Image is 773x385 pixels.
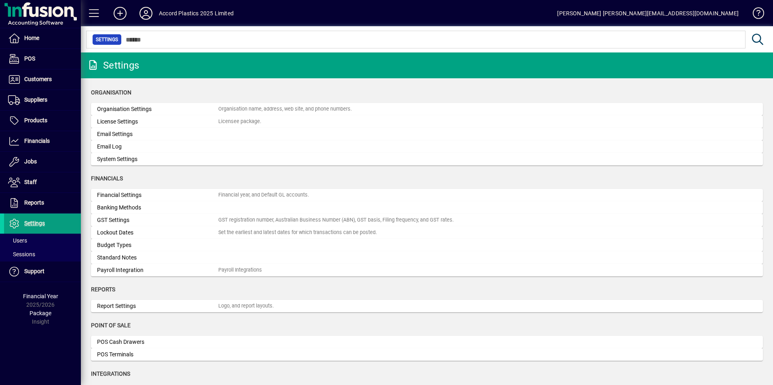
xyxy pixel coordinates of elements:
div: POS Terminals [97,350,218,359]
div: Accord Plastics 2025 Limited [159,7,234,20]
div: System Settings [97,155,218,163]
a: License SettingsLicensee package. [91,115,763,128]
span: Jobs [24,158,37,165]
a: Products [4,111,81,131]
span: Products [24,117,47,123]
button: Profile [133,6,159,21]
span: Sessions [8,251,35,257]
div: Logo, and report layouts. [218,302,274,310]
a: Customers [4,69,81,90]
div: Payroll Integration [97,266,218,274]
span: Financials [91,175,123,182]
a: Suppliers [4,90,81,110]
a: Reports [4,193,81,213]
a: Email Settings [91,128,763,140]
div: Settings [87,59,139,72]
div: Licensee package. [218,118,261,126]
button: Add [107,6,133,21]
span: Suppliers [24,96,47,103]
span: Staff [24,179,37,185]
div: Budget Types [97,241,218,249]
a: Support [4,262,81,282]
span: Support [24,268,44,274]
a: Email Log [91,140,763,153]
a: Staff [4,172,81,192]
span: Package [30,310,51,316]
div: Report Settings [97,302,218,310]
a: Payroll IntegrationPayroll Integrations [91,264,763,276]
a: POS [4,49,81,69]
div: Set the earliest and latest dates for which transactions can be posted. [218,229,377,236]
div: Standard Notes [97,253,218,262]
a: POS Cash Drawers [91,336,763,348]
span: Settings [96,36,118,44]
span: Customers [24,76,52,82]
div: Email Log [97,142,218,151]
div: POS Cash Drawers [97,338,218,346]
div: Payroll Integrations [218,266,262,274]
a: System Settings [91,153,763,165]
span: Organisation [91,89,131,96]
a: Report SettingsLogo, and report layouts. [91,300,763,312]
a: Knowledge Base [747,2,763,28]
a: Jobs [4,152,81,172]
a: POS Terminals [91,348,763,361]
a: Users [4,234,81,247]
div: Organisation name, address, web site, and phone numbers. [218,105,352,113]
span: Home [24,35,39,41]
a: Financial SettingsFinancial year, and Default GL accounts. [91,189,763,201]
a: Financials [4,131,81,151]
div: Organisation Settings [97,105,218,113]
div: Lockout Dates [97,228,218,237]
a: Home [4,28,81,48]
a: Standard Notes [91,251,763,264]
div: Financial year, and Default GL accounts. [218,191,309,199]
a: Organisation SettingsOrganisation name, address, web site, and phone numbers. [91,103,763,115]
a: GST SettingsGST registration number, Australian Business Number (ABN), GST basis, Filing frequenc... [91,214,763,226]
span: Point of Sale [91,322,131,329]
a: Banking Methods [91,201,763,214]
span: Users [8,237,27,244]
div: GST registration number, Australian Business Number (ABN), GST basis, Filing frequency, and GST r... [218,216,454,224]
a: Lockout DatesSet the earliest and latest dates for which transactions can be posted. [91,226,763,239]
div: License Settings [97,117,218,126]
div: Email Settings [97,130,218,138]
div: GST Settings [97,216,218,224]
span: Financials [24,138,50,144]
span: Reports [91,286,115,293]
div: [PERSON_NAME] [PERSON_NAME][EMAIL_ADDRESS][DOMAIN_NAME] [557,7,739,20]
a: Budget Types [91,239,763,251]
a: Sessions [4,247,81,261]
span: Integrations [91,370,130,377]
span: Settings [24,220,45,226]
div: Banking Methods [97,203,218,212]
span: POS [24,55,35,62]
span: Reports [24,199,44,206]
div: Financial Settings [97,191,218,199]
span: Financial Year [23,293,58,299]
